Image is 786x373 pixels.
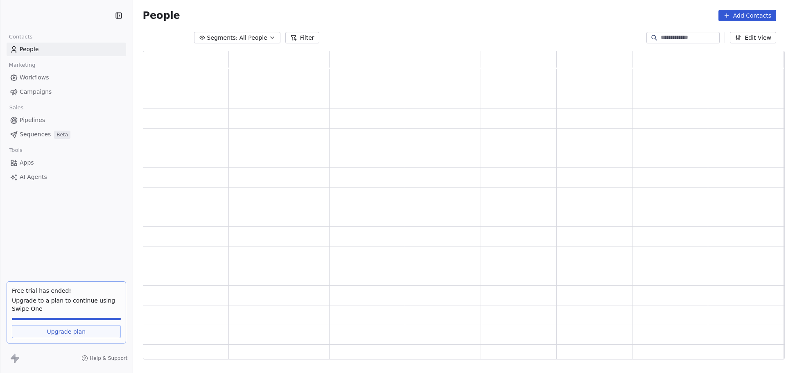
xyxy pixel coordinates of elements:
[12,325,121,338] a: Upgrade plan
[143,9,180,22] span: People
[54,131,70,139] span: Beta
[20,173,47,181] span: AI Agents
[20,116,45,124] span: Pipelines
[7,113,126,127] a: Pipelines
[81,355,127,362] a: Help & Support
[207,34,238,42] span: Segments:
[6,144,26,156] span: Tools
[20,73,49,82] span: Workflows
[7,71,126,84] a: Workflows
[5,31,36,43] span: Contacts
[20,45,39,54] span: People
[20,88,52,96] span: Campaigns
[7,156,126,170] a: Apps
[285,32,319,43] button: Filter
[7,128,126,141] a: SequencesBeta
[90,355,127,362] span: Help & Support
[239,34,267,42] span: All People
[730,32,776,43] button: Edit View
[718,10,776,21] button: Add Contacts
[12,287,121,295] div: Free trial has ended!
[5,59,39,71] span: Marketing
[7,170,126,184] a: AI Agents
[7,85,126,99] a: Campaigns
[47,328,86,336] span: Upgrade plan
[20,158,34,167] span: Apps
[12,296,121,313] span: Upgrade to a plan to continue using Swipe One
[6,102,27,114] span: Sales
[20,130,51,139] span: Sequences
[7,43,126,56] a: People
